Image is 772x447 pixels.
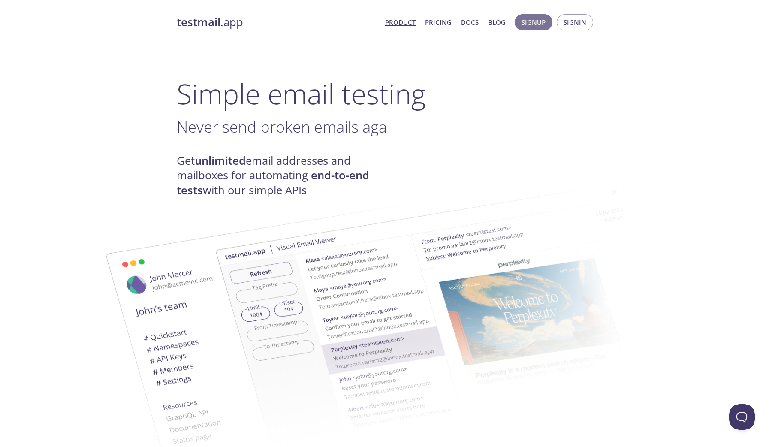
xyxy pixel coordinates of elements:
[177,116,387,137] span: Never send broken emails aga
[195,153,246,168] strong: unlimited
[177,15,378,30] a: testmail.app
[515,14,552,30] button: Signup
[729,404,755,430] iframe: Help Scout Beacon - Open
[488,17,506,28] a: Blog
[564,17,586,28] span: Signin
[385,17,416,28] a: Product
[522,17,546,28] span: Signup
[425,17,452,28] a: Pricing
[177,154,386,198] h4: Get email addresses and mailboxes for automating with our simple APIs
[557,14,593,30] button: Signin
[177,15,220,30] strong: testmail
[177,77,595,110] h1: Simple email testing
[177,168,369,197] strong: end-to-end tests
[461,17,479,28] a: Docs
